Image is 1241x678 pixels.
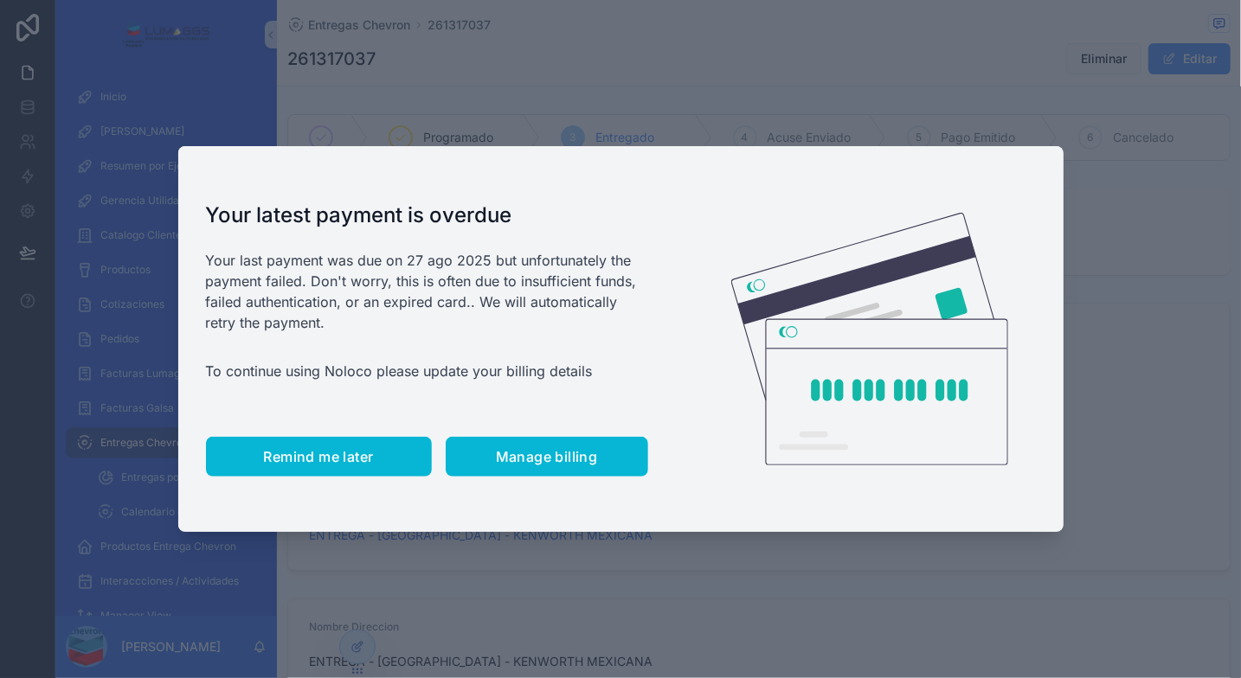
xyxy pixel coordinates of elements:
[446,437,648,477] button: Manage billing
[264,448,374,465] span: Remind me later
[731,213,1008,465] img: Credit card illustration
[206,437,432,477] button: Remind me later
[206,361,648,381] p: To continue using Noloco please update your billing details
[496,448,598,465] span: Manage billing
[206,250,648,333] p: Your last payment was due on 27 ago 2025 but unfortunately the payment failed. Don't worry, this ...
[206,201,648,229] h1: Your latest payment is overdue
